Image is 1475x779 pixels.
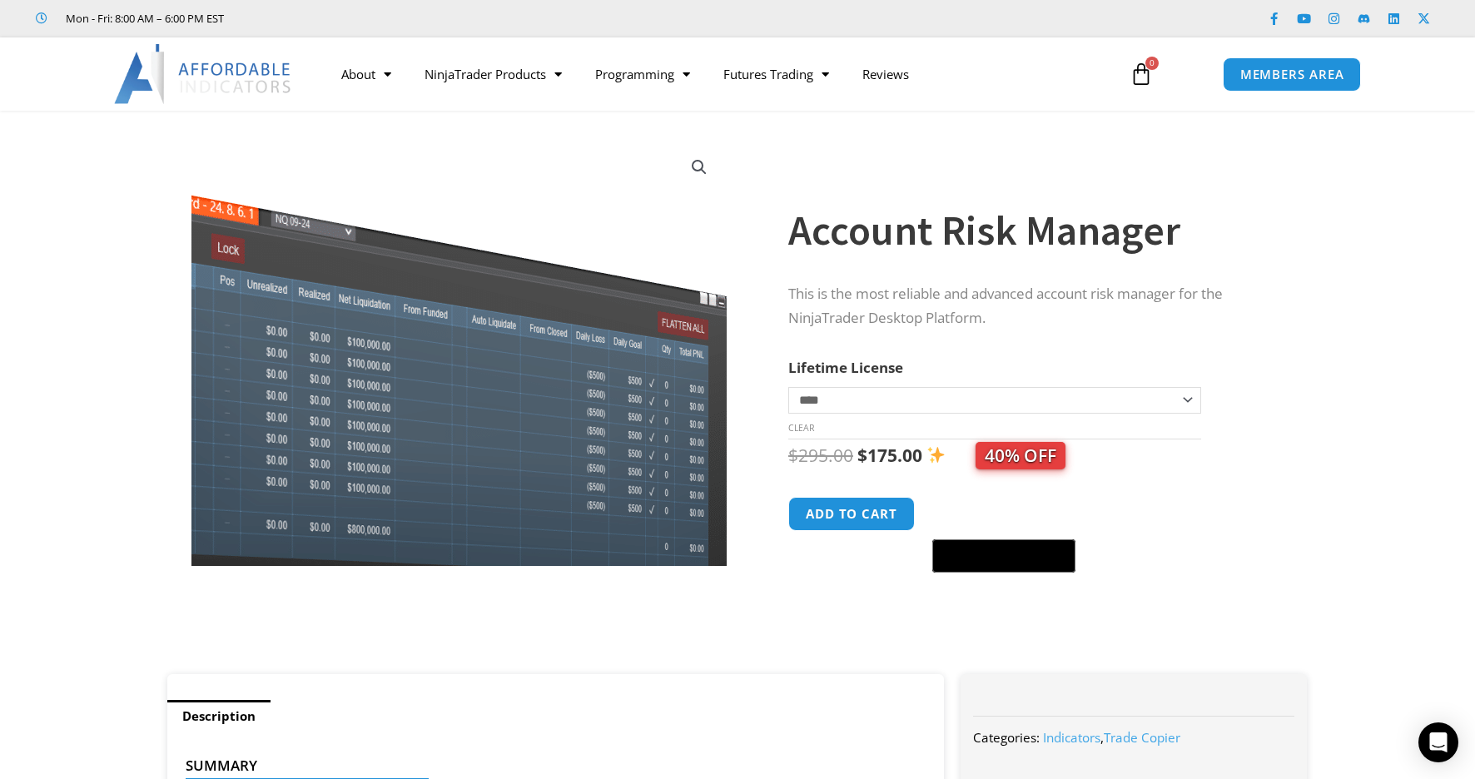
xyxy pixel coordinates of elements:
iframe: Customer reviews powered by Trustpilot [247,10,497,27]
a: Reviews [846,55,926,93]
a: Description [167,700,271,732]
a: Programming [579,55,707,93]
bdi: 175.00 [857,444,922,467]
button: Add to cart [788,497,915,531]
p: This is the most reliable and advanced account risk manager for the NinjaTrader Desktop Platform. [788,282,1274,330]
span: $ [788,444,798,467]
span: $ [857,444,867,467]
span: Categories: [973,729,1040,746]
a: Clear options [788,422,814,434]
a: 0 [1105,50,1178,98]
bdi: 295.00 [788,444,853,467]
span: MEMBERS AREA [1240,68,1344,81]
a: About [325,55,408,93]
iframe: PayPal Message 1 [788,583,1274,598]
div: Open Intercom Messenger [1418,722,1458,762]
h1: Account Risk Manager [788,201,1274,260]
img: LogoAI | Affordable Indicators – NinjaTrader [114,44,293,104]
button: Buy with GPay [932,539,1075,573]
a: View full-screen image gallery [684,152,714,182]
a: MEMBERS AREA [1223,57,1362,92]
h4: Summary [186,757,912,774]
a: NinjaTrader Products [408,55,579,93]
a: Trade Copier [1104,729,1180,746]
a: Indicators [1043,729,1100,746]
span: Mon - Fri: 8:00 AM – 6:00 PM EST [62,8,224,28]
a: Futures Trading [707,55,846,93]
img: ✨ [927,446,945,464]
span: 0 [1145,57,1159,70]
nav: Menu [325,55,1110,93]
span: 40% OFF [976,442,1065,469]
iframe: Secure express checkout frame [929,494,1079,534]
span: , [1043,729,1180,746]
label: Lifetime License [788,358,903,377]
